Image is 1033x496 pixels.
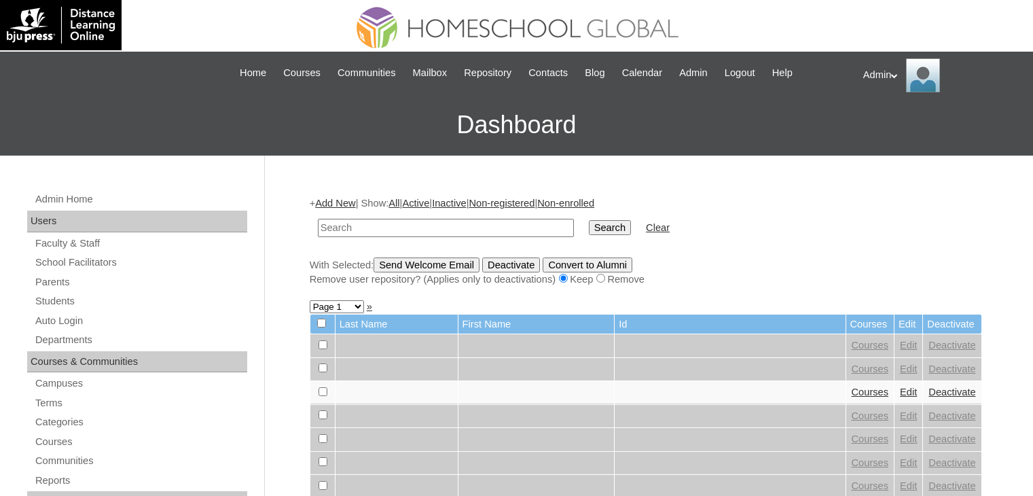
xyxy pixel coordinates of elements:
a: Edit [900,340,917,351]
a: Students [34,293,247,310]
a: Inactive [432,198,467,209]
a: Deactivate [928,387,975,397]
span: Courses [283,65,321,81]
input: Convert to Alumni [543,258,632,272]
a: Logout [718,65,762,81]
span: Help [772,65,793,81]
a: Parents [34,274,247,291]
a: Faculty & Staff [34,235,247,252]
a: Active [402,198,429,209]
a: Edit [900,364,917,374]
td: Edit [894,315,922,334]
a: Communities [34,453,247,470]
a: Add New [315,198,355,209]
a: Deactivate [928,480,975,491]
a: Departments [34,332,247,349]
a: Mailbox [406,65,454,81]
span: Mailbox [413,65,448,81]
a: Help [765,65,799,81]
a: Communities [331,65,403,81]
a: Blog [578,65,611,81]
a: Admin Home [34,191,247,208]
a: Courses [852,410,889,421]
a: Deactivate [928,457,975,468]
a: All [388,198,399,209]
a: Courses [852,340,889,351]
a: Deactivate [928,340,975,351]
span: Blog [585,65,604,81]
h3: Dashboard [7,94,1026,156]
div: Users [27,211,247,232]
a: Admin [672,65,714,81]
td: Deactivate [923,315,981,334]
a: Contacts [522,65,575,81]
img: logo-white.png [7,7,115,43]
td: Last Name [336,315,458,334]
a: Edit [900,480,917,491]
a: Categories [34,414,247,431]
input: Send Welcome Email [374,258,479,272]
a: Courses [852,480,889,491]
span: Repository [464,65,511,81]
div: + | Show: | | | | [310,196,982,286]
span: Calendar [622,65,662,81]
a: Courses [34,433,247,450]
input: Search [318,219,574,237]
span: Admin [679,65,708,81]
a: Deactivate [928,364,975,374]
span: Communities [338,65,396,81]
a: Courses [852,387,889,397]
a: Edit [900,387,917,397]
a: Terms [34,395,247,412]
a: Calendar [615,65,669,81]
div: Admin [863,58,1019,92]
a: School Facilitators [34,254,247,271]
td: Courses [846,315,894,334]
a: Courses [852,364,889,374]
span: Home [240,65,266,81]
a: Courses [852,457,889,468]
a: Non-registered [469,198,534,209]
a: Campuses [34,375,247,392]
a: Deactivate [928,410,975,421]
span: Logout [725,65,755,81]
a: Clear [646,222,670,233]
a: Edit [900,433,917,444]
a: Auto Login [34,313,247,330]
div: Remove user repository? (Applies only to deactivations) Keep Remove [310,272,982,287]
input: Search [589,220,631,235]
a: Edit [900,410,917,421]
img: Admin Homeschool Global [906,58,940,92]
td: Id [615,315,845,334]
a: » [367,301,372,312]
a: Home [233,65,273,81]
a: Courses [852,433,889,444]
a: Reports [34,472,247,489]
input: Deactivate [482,258,540,272]
a: Courses [276,65,327,81]
a: Non-enrolled [537,198,594,209]
a: Deactivate [928,433,975,444]
a: Repository [457,65,518,81]
span: Contacts [528,65,568,81]
td: First Name [458,315,615,334]
div: With Selected: [310,258,982,287]
a: Edit [900,457,917,468]
div: Courses & Communities [27,351,247,373]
